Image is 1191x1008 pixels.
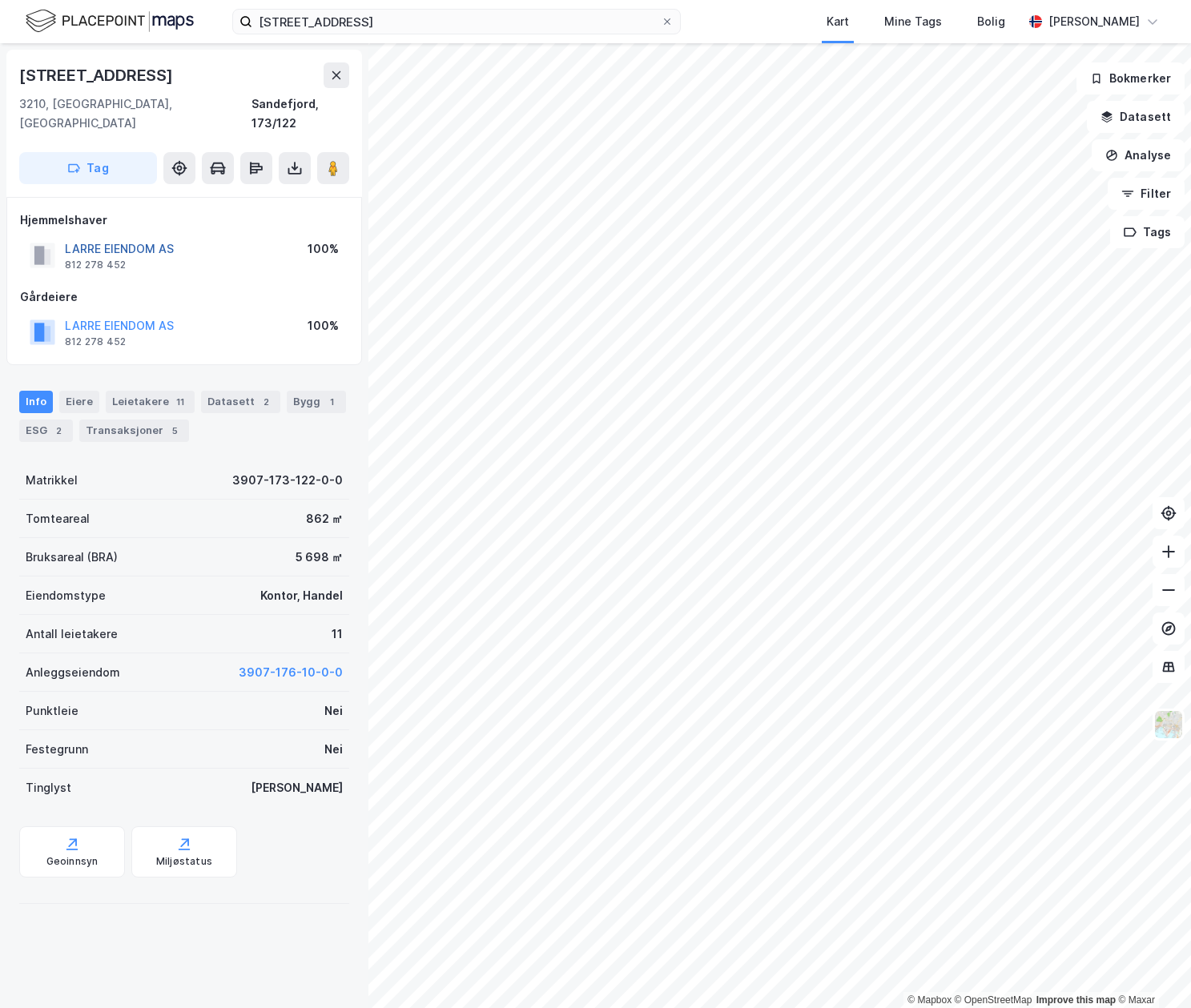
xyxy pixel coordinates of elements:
div: [PERSON_NAME] [1048,12,1140,31]
div: 5 698 ㎡ [296,548,343,567]
div: Datasett [201,391,280,413]
div: 812 278 452 [65,335,126,348]
a: OpenStreetMap [955,994,1032,1006]
div: Nei [324,701,343,721]
button: Bokmerker [1076,62,1185,94]
button: Tags [1110,216,1185,248]
iframe: Chat Widget [1111,931,1191,1008]
div: Antall leietakere [26,624,118,644]
div: 862 ㎡ [306,509,343,528]
a: Mapbox [907,994,952,1006]
div: Festegrunn [26,740,88,759]
button: Datasett [1087,101,1185,133]
div: Geoinnsyn [46,855,99,868]
div: 100% [308,239,339,259]
img: Z [1153,709,1184,740]
button: Tag [19,152,157,184]
div: Kontrollprogram for chat [1111,931,1191,1008]
div: ESG [19,420,73,442]
div: Leietakere [106,391,195,413]
div: Mine Tags [884,12,942,31]
input: Søk på adresse, matrikkel, gårdeiere, leietakere eller personer [252,10,661,34]
div: Miljøstatus [156,855,212,868]
div: Gårdeiere [20,287,348,307]
div: Sandefjord, 173/122 [251,94,349,133]
div: Nei [324,740,343,759]
div: Bruksareal (BRA) [26,548,118,567]
button: Analyse [1092,139,1185,171]
div: Kart [827,12,849,31]
div: [PERSON_NAME] [251,778,343,797]
img: logo.f888ab2527a4732fd821a326f86c7f29.svg [26,7,194,35]
div: Anleggseiendom [26,663,120,682]
div: Kontor, Handel [260,586,343,605]
a: Improve this map [1036,994,1116,1006]
div: Tomteareal [26,509,90,528]
div: 2 [258,394,274,410]
div: Matrikkel [26,471,78,490]
button: 3907-176-10-0-0 [239,663,343,682]
div: 3210, [GEOGRAPHIC_DATA], [GEOGRAPHIC_DATA] [19,94,251,133]
div: 812 278 452 [65,259,126,271]
div: Eiere [59,391,99,413]
div: 3907-173-122-0-0 [232,471,343,490]
div: Transaksjoner [79,420,189,442]
div: Eiendomstype [26,586,106,605]
div: 11 [172,394,188,410]
div: 1 [324,394,340,410]
div: Info [19,391,53,413]
div: Bygg [287,391,346,413]
div: 5 [167,423,183,439]
div: [STREET_ADDRESS] [19,62,176,88]
div: Hjemmelshaver [20,211,348,230]
div: Tinglyst [26,778,71,797]
div: Bolig [977,12,1005,31]
div: 2 [50,423,66,439]
div: Punktleie [26,701,78,721]
button: Filter [1108,178,1185,210]
div: 100% [308,316,339,335]
div: 11 [332,624,343,644]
